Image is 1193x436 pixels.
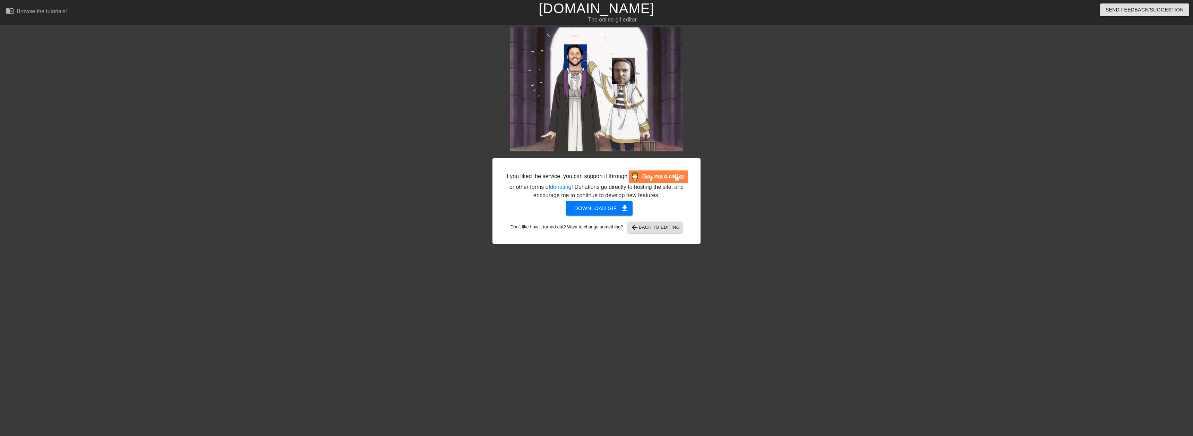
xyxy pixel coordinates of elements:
span: get_app [620,204,629,212]
button: Back to Editing [628,222,683,233]
div: If you liked the service, you can support it through or other forms of ! Donations go directly to... [505,170,688,200]
a: donating [550,184,571,190]
span: menu_book [6,7,14,15]
div: Don't like how it turned out? Want to change something? [503,222,690,233]
span: Back to Editing [630,223,680,232]
span: arrow_back [630,223,639,232]
button: Send Feedback/Suggestion [1100,3,1189,16]
button: Download gif [566,201,633,216]
a: [DOMAIN_NAME] [539,1,654,16]
div: Browse the tutorials! [17,8,67,14]
span: Download gif [574,204,625,213]
a: Download gif [560,205,633,211]
div: The online gif editor [401,16,824,24]
a: Browse the tutorials! [6,7,67,17]
span: Send Feedback/Suggestion [1106,6,1184,14]
img: ncpyXooO.gif [510,27,683,151]
img: Buy Me A Coffee [629,170,688,183]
